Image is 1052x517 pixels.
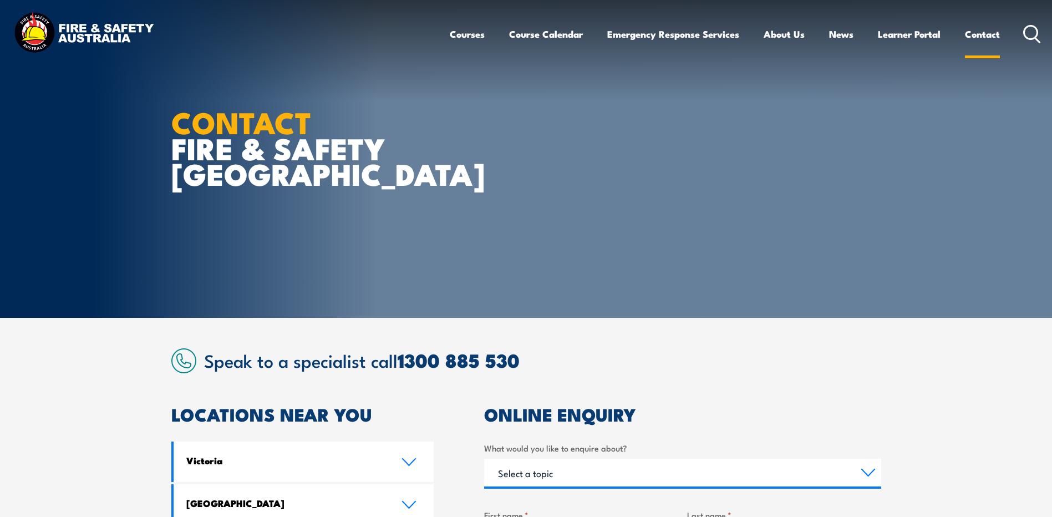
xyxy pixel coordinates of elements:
[186,454,385,467] h4: Victoria
[829,19,853,49] a: News
[607,19,739,49] a: Emergency Response Services
[204,350,881,370] h2: Speak to a specialist call
[484,406,881,422] h2: ONLINE ENQUIRY
[398,345,520,374] a: 1300 885 530
[186,497,385,509] h4: [GEOGRAPHIC_DATA]
[171,406,434,422] h2: LOCATIONS NEAR YOU
[171,98,312,144] strong: CONTACT
[450,19,485,49] a: Courses
[965,19,1000,49] a: Contact
[171,109,445,186] h1: FIRE & SAFETY [GEOGRAPHIC_DATA]
[878,19,941,49] a: Learner Portal
[764,19,805,49] a: About Us
[509,19,583,49] a: Course Calendar
[484,442,881,454] label: What would you like to enquire about?
[174,442,434,482] a: Victoria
